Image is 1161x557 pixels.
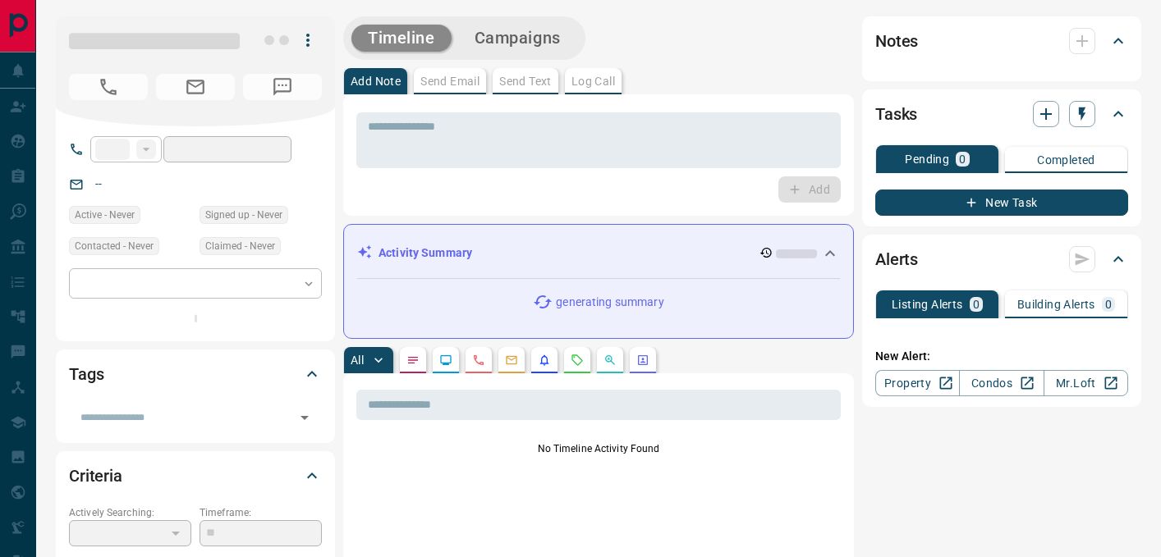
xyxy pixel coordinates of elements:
[905,153,949,165] p: Pending
[505,354,518,367] svg: Emails
[205,207,282,223] span: Signed up - Never
[351,25,452,52] button: Timeline
[875,246,918,272] h2: Alerts
[439,354,452,367] svg: Lead Browsing Activity
[875,21,1128,61] div: Notes
[571,354,584,367] svg: Requests
[556,294,663,311] p: generating summary
[472,354,485,367] svg: Calls
[356,441,841,456] p: No Timeline Activity Found
[69,354,322,394] div: Tags
[406,354,420,367] svg: Notes
[69,463,122,489] h2: Criteria
[973,299,980,310] p: 0
[1044,370,1128,396] a: Mr.Loft
[1105,299,1112,310] p: 0
[875,240,1128,279] div: Alerts
[875,101,917,127] h2: Tasks
[875,189,1128,216] button: New Task
[875,348,1128,365] p: New Alert:
[293,406,316,429] button: Open
[357,238,840,268] div: Activity Summary
[243,74,322,100] span: No Number
[458,25,577,52] button: Campaigns
[875,370,960,396] a: Property
[603,354,617,367] svg: Opportunities
[75,238,154,254] span: Contacted - Never
[875,94,1128,134] div: Tasks
[156,74,235,100] span: No Email
[351,75,401,87] p: Add Note
[959,153,966,165] p: 0
[69,456,322,495] div: Criteria
[75,207,135,223] span: Active - Never
[379,244,472,262] p: Activity Summary
[351,354,364,366] p: All
[69,505,191,520] p: Actively Searching:
[1037,154,1095,166] p: Completed
[205,238,275,254] span: Claimed - Never
[538,354,551,367] svg: Listing Alerts
[1017,299,1095,310] p: Building Alerts
[95,177,102,190] a: --
[200,505,322,520] p: Timeframe:
[875,28,918,54] h2: Notes
[892,299,963,310] p: Listing Alerts
[636,354,649,367] svg: Agent Actions
[69,361,103,387] h2: Tags
[959,370,1044,396] a: Condos
[69,74,148,100] span: No Number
